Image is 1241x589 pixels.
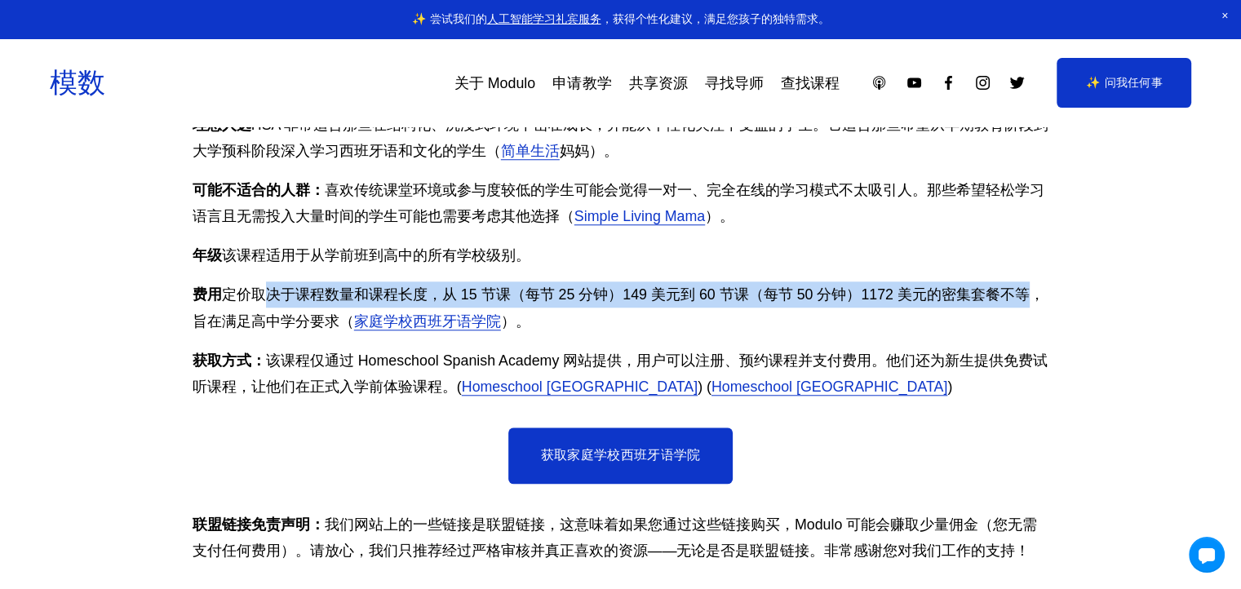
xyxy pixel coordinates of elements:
[781,75,840,91] font: 查找课程
[193,286,1044,329] font: 定价取决于课程数量和课程长度，从 15 节课（每节 25 分钟）149 美元到 60 节课（每节 50 分钟）1172 美元的密集套餐不等，旨在满足高中学分要求（
[705,208,734,224] font: ）。
[193,516,1037,559] font: 我们网站上的一些链接是联盟链接，这意味着如果您通过这些链接购买，Modulo 可能会赚取少量佣金（您无需支付任何费用）。请放心，我们只推荐经过严格审核并真正喜欢的资源——无论是否是联盟链接。非常...
[462,379,698,395] a: Homeschool [GEOGRAPHIC_DATA]
[501,313,530,330] font: ）。
[454,69,535,98] a: 关于 Modulo
[947,379,952,395] font: )
[552,75,611,91] font: 申请教学
[1057,58,1191,108] a: ✨ 问我任何事
[354,313,501,330] a: 家庭学校西班牙语学院
[50,67,105,98] a: 模数
[705,69,764,98] a: 寻找导师
[629,69,688,98] a: 共享资源
[508,427,734,484] a: 获取家庭学校西班牙语学院
[940,74,957,91] a: Facebook
[698,379,711,395] font: )​​ (
[1008,74,1026,91] a: 叽叽喳喳
[871,74,888,91] a: 苹果播客
[711,379,947,395] a: Homeschool [GEOGRAPHIC_DATA]
[781,69,840,98] a: 查找课程
[560,143,618,159] font: 妈妈）。
[193,352,1048,395] font: 该课程仅通过 Homeschool Spanish Academy 网站提供，用户可以注册、预约课程并支付费用。他们还为新生提供免费试听课程，让他们在正式入学前体验课程。(
[193,516,325,533] font: 联盟链接免责声明：
[193,182,1044,224] font: 喜欢传统课堂环境或参与度较低的学生可能会觉得一对一、完全在线的学习模式不太吸引人。那些希望轻松学习语言且无需投入大量时间的学生可能也需要考虑其他选择（
[222,247,530,263] font: 该课程适用于从学前班到高中的所有学校级别。
[501,143,560,159] a: 简单生活
[629,75,688,91] font: 共享资源
[193,182,325,198] font: 可能不适合的人群：
[454,75,535,91] font: 关于 Modulo
[705,75,764,91] font: 寻找导师
[541,448,701,462] font: 获取家庭学校西班牙语学院
[193,352,266,369] font: 获取方式：
[486,12,601,25] a: 人工智能学习礼宾服务
[193,286,222,303] font: 费用
[552,69,611,98] a: 申请教学
[906,74,923,91] a: YouTube
[974,74,991,91] a: Instagram
[574,208,705,224] a: Simple Living Mama
[193,247,222,263] font: 年级
[1086,76,1163,89] font: ✨ 问我任何事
